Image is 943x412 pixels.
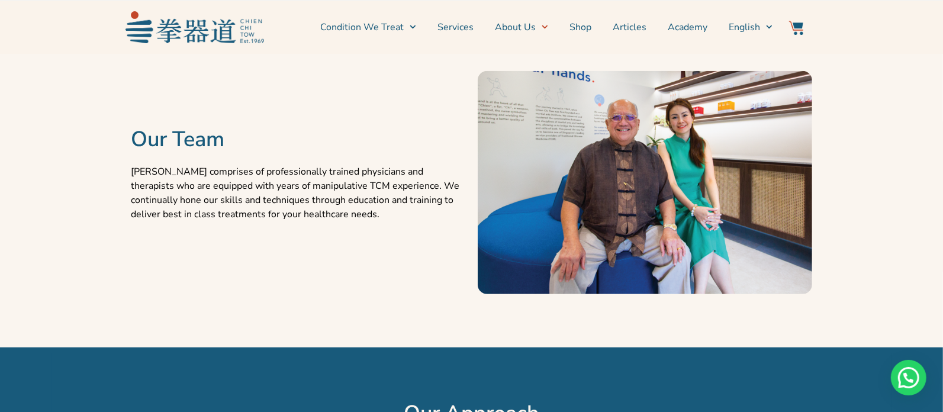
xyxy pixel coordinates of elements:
a: Shop [569,12,591,42]
h2: Our Team [131,127,466,153]
img: Untitled-3-01 [478,71,812,294]
img: Website Icon-03 [789,21,803,35]
a: Articles [613,12,646,42]
nav: Menu [270,12,773,42]
a: Services [437,12,474,42]
p: [PERSON_NAME] comprises of professionally trained physicians and therapists who are equipped with... [131,165,466,221]
a: English [729,12,773,42]
a: Condition We Treat [320,12,416,42]
span: English [729,20,760,34]
a: About Us [495,12,548,42]
a: Academy [668,12,707,42]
